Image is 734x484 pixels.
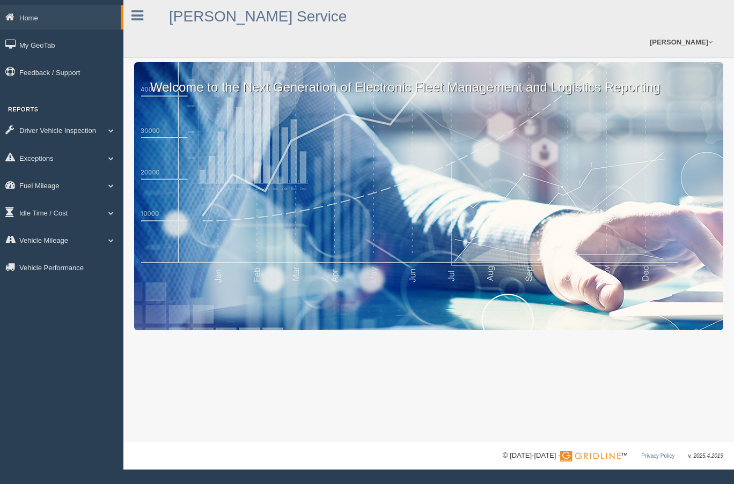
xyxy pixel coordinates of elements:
[641,453,674,459] a: Privacy Policy
[169,8,347,25] a: [PERSON_NAME] Service
[503,450,723,461] div: © [DATE]-[DATE] - ™
[134,62,723,96] p: Welcome to the Next Generation of Electronic Fleet Management and Logistics Reporting
[560,451,621,461] img: Gridline
[644,27,718,57] a: [PERSON_NAME]
[688,453,723,459] span: v. 2025.4.2019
